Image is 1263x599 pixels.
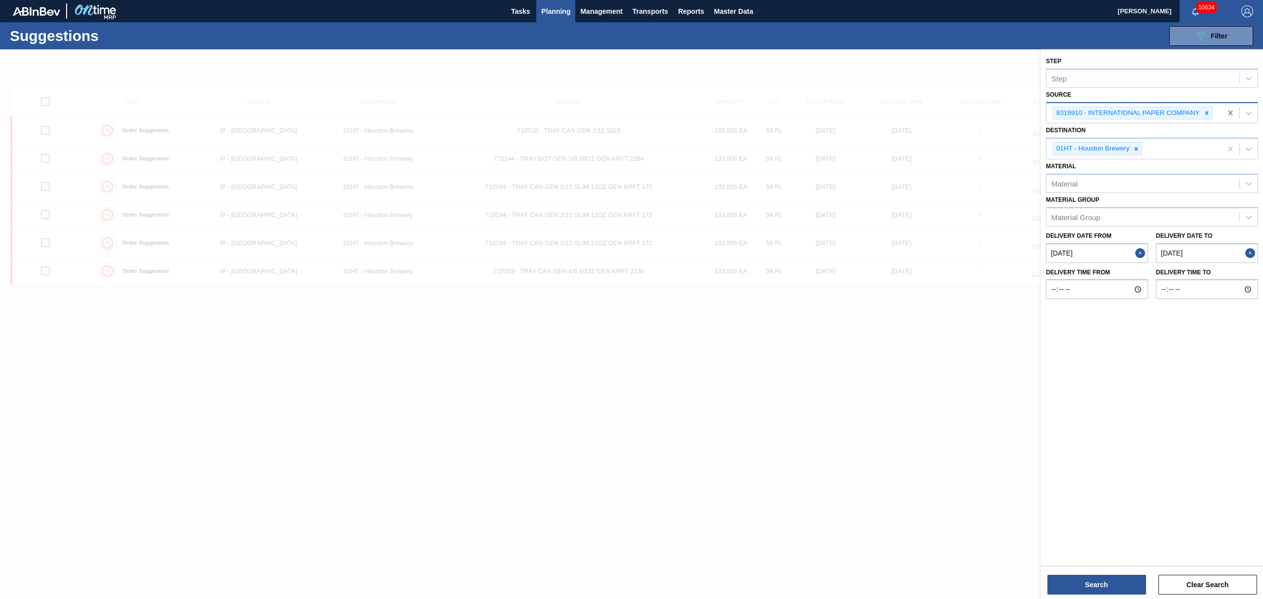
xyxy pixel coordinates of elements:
div: 01HT - Houston Brewery [1053,143,1131,155]
span: Filter [1211,32,1227,40]
label: Material [1046,163,1076,170]
h1: Suggestions [10,30,185,41]
label: Delivery time to [1156,265,1258,280]
label: Delivery time from [1046,265,1148,280]
label: Delivery Date from [1046,232,1112,239]
img: Logout [1241,5,1253,17]
input: mm/dd/yyyy [1156,243,1258,263]
span: Planning [541,5,570,17]
button: Filter [1169,26,1253,46]
span: 10634 [1196,2,1217,13]
div: Material Group [1051,213,1100,221]
label: Delivery Date to [1156,232,1212,239]
button: Notifications [1180,4,1211,18]
span: Master Data [714,5,753,17]
label: Destination [1046,127,1085,134]
label: Source [1046,91,1071,98]
span: Tasks [510,5,531,17]
label: Material Group [1046,196,1099,203]
span: Management [580,5,623,17]
div: Material [1051,179,1077,187]
div: 8319910 - INTERNATIONAL PAPER COMPANY [1053,107,1201,119]
input: mm/dd/yyyy [1046,243,1148,263]
label: Step [1046,58,1061,65]
div: Step [1051,74,1067,82]
span: Reports [678,5,704,17]
span: Transports [632,5,668,17]
button: Close [1245,243,1258,263]
img: TNhmsLtSVTkK8tSr43FrP2fwEKptu5GPRR3wAAAABJRU5ErkJggg== [13,7,60,16]
button: Close [1135,243,1148,263]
